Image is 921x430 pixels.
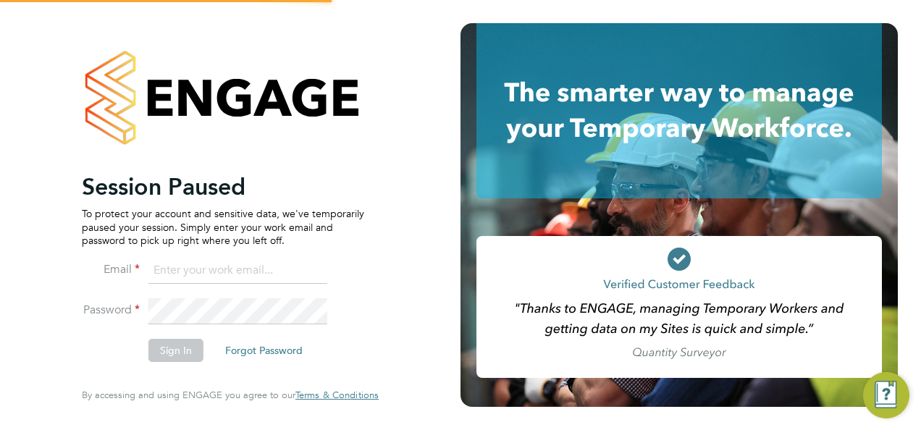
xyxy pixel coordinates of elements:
[148,339,203,362] button: Sign In
[295,389,379,401] a: Terms & Conditions
[214,339,314,362] button: Forgot Password
[863,372,909,418] button: Engage Resource Center
[82,172,364,201] h2: Session Paused
[82,303,140,318] label: Password
[82,262,140,277] label: Email
[82,389,379,401] span: By accessing and using ENGAGE you agree to our
[148,258,327,284] input: Enter your work email...
[82,207,364,247] p: To protect your account and sensitive data, we've temporarily paused your session. Simply enter y...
